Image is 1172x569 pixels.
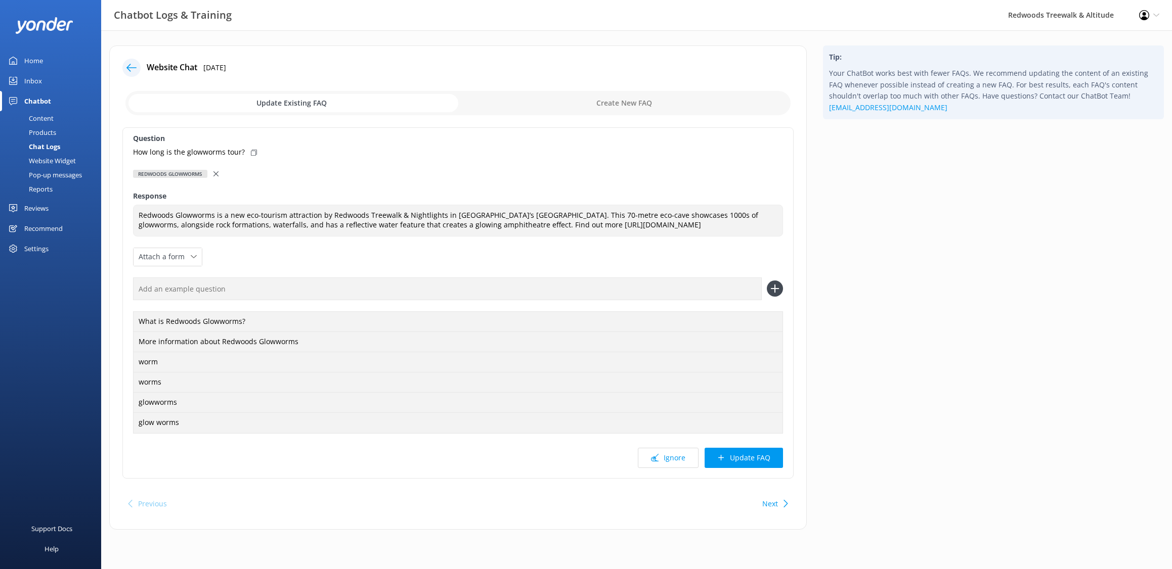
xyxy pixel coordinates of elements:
[6,182,53,196] div: Reports
[133,133,783,144] label: Question
[133,170,207,178] div: Redwoods Glowworms
[24,91,51,111] div: Chatbot
[24,51,43,71] div: Home
[15,17,73,34] img: yonder-white-logo.png
[24,198,49,218] div: Reviews
[133,412,783,434] div: glow worms
[133,191,783,202] label: Response
[133,147,245,158] p: How long is the glowworms tour?
[24,239,49,259] div: Settings
[6,154,101,168] a: Website Widget
[31,518,72,539] div: Support Docs
[24,71,42,91] div: Inbox
[133,372,783,393] div: worms
[829,103,947,112] a: [EMAIL_ADDRESS][DOMAIN_NAME]
[6,139,101,154] a: Chat Logs
[45,539,59,559] div: Help
[147,61,197,74] h4: Website Chat
[638,448,699,468] button: Ignore
[6,168,101,182] a: Pop-up messages
[114,7,232,23] h3: Chatbot Logs & Training
[133,331,783,353] div: More information about Redwoods Glowworms
[133,277,762,300] input: Add an example question
[6,125,56,139] div: Products
[705,448,783,468] button: Update FAQ
[133,392,783,413] div: glowworms
[829,68,1158,113] p: Your ChatBot works best with fewer FAQs. We recommend updating the content of an existing FAQ whe...
[6,154,76,168] div: Website Widget
[762,494,778,514] button: Next
[6,111,54,125] div: Content
[133,352,783,373] div: worm
[6,139,60,154] div: Chat Logs
[139,251,191,262] span: Attach a form
[133,205,783,236] textarea: Redwoods Glowworms is a new eco-tourism attraction by Redwoods Treewalk & Nightlights in [GEOGRAP...
[6,125,101,139] a: Products
[6,182,101,196] a: Reports
[203,62,226,73] p: [DATE]
[6,168,82,182] div: Pop-up messages
[829,52,1158,63] h4: Tip:
[6,111,101,125] a: Content
[133,311,783,333] div: What is Redwoods Glowworms?
[24,218,63,239] div: Recommend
